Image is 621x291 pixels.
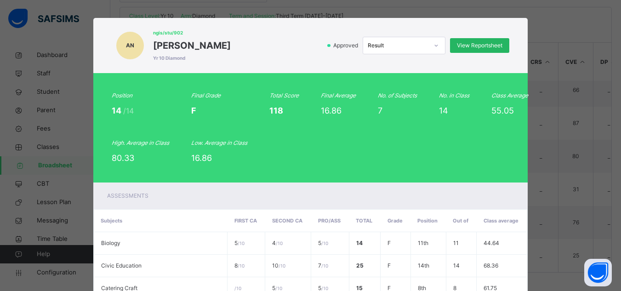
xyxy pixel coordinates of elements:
[153,29,231,36] span: ngis/stu/902
[439,106,448,115] span: 14
[368,41,428,50] div: Result
[378,106,382,115] span: 7
[272,262,285,269] span: 10
[484,240,499,246] span: 44.64
[457,41,502,50] span: View Reportsheet
[378,92,417,99] i: No. of Subjects
[101,217,122,224] span: Subjects
[321,106,342,115] span: 16.86
[234,285,241,291] span: / 10
[112,153,134,163] span: 80.33
[234,217,257,224] span: FIRST CA
[321,240,328,246] span: / 10
[275,285,282,291] span: / 10
[107,192,148,199] span: Assessments
[356,262,364,269] span: 25
[112,139,169,146] i: High. Average in Class
[439,92,469,99] i: No. in Class
[453,240,459,246] span: 11
[269,106,283,115] span: 118
[356,217,372,224] span: Total
[453,217,468,224] span: Out of
[418,262,429,269] span: 14th
[234,262,245,269] span: 8
[279,263,285,268] span: / 10
[126,41,134,50] span: AN
[484,217,518,224] span: Class average
[417,217,438,224] span: Position
[318,217,341,224] span: PRO/ASS
[101,262,142,269] span: Civic Education
[332,41,361,50] span: Approved
[318,262,328,269] span: 7
[153,55,231,62] span: Yr 10 Diamond
[387,240,391,246] span: F
[321,92,356,99] i: Final Average
[191,106,196,115] span: F
[153,39,231,52] span: [PERSON_NAME]
[453,262,460,269] span: 14
[356,240,363,246] span: 14
[112,106,123,115] span: 14
[387,217,403,224] span: Grade
[238,263,245,268] span: / 10
[112,92,132,99] i: Position
[321,285,328,291] span: / 10
[191,139,247,146] i: Low. Average in Class
[191,153,212,163] span: 16.86
[321,263,328,268] span: / 10
[491,106,514,115] span: 55.05
[276,240,283,246] span: / 10
[418,240,428,246] span: 11th
[234,240,245,246] span: 5
[584,259,612,286] button: Open asap
[101,240,120,246] span: Biology
[272,217,302,224] span: SECOND CA
[491,92,528,99] i: Class Average
[484,262,498,269] span: 68.36
[318,240,328,246] span: 5
[272,240,283,246] span: 4
[191,92,221,99] i: Final Grade
[238,240,245,246] span: / 10
[123,106,134,115] span: /14
[269,92,299,99] i: Total Score
[387,262,391,269] span: F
